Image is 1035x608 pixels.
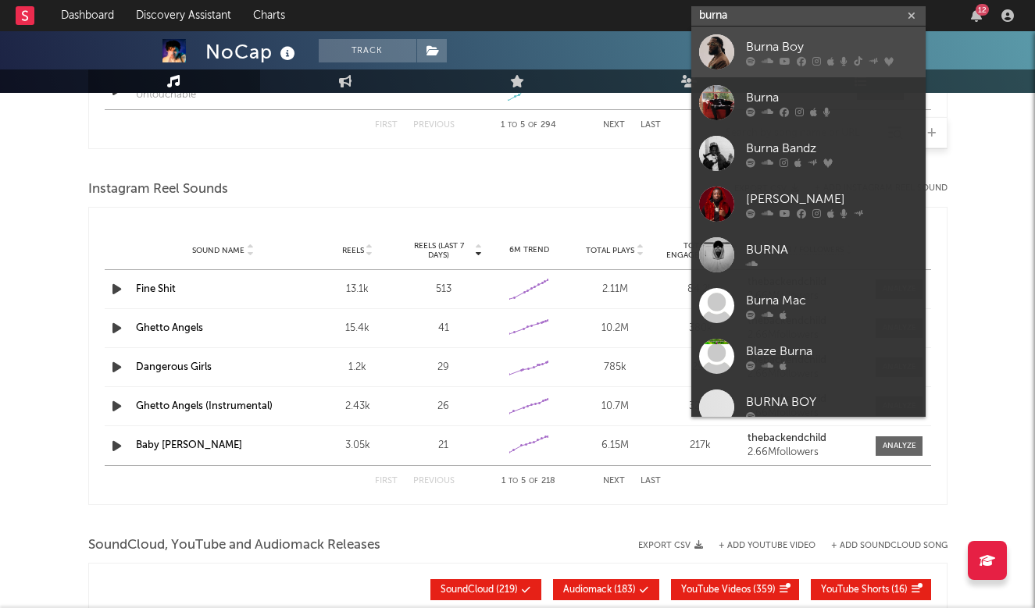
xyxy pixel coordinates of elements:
div: BURNA [746,240,918,259]
span: Instagram Reel Sounds [88,180,228,199]
div: 21 [405,438,483,453]
button: Audiomack(183) [553,579,659,600]
a: Baby [PERSON_NAME] [136,440,242,450]
div: 13.1k [319,282,397,297]
a: Dangerous Girls [136,362,212,372]
span: ( 219 ) [441,585,518,595]
div: Burna Bandz [746,139,918,158]
button: + Add YouTube Video [719,542,816,550]
div: Blaze Burna [746,342,918,361]
button: Next [603,477,625,485]
div: 15.4k [319,321,397,336]
button: + Add SoundCloud Song [831,542,948,550]
div: 26 [405,399,483,414]
span: ( 16 ) [821,585,908,595]
div: 1.2k [319,360,397,375]
div: Burna Mac [746,291,918,310]
span: YouTube Shorts [821,585,889,595]
span: of [529,478,538,485]
div: 6M Trend [491,244,569,256]
div: 217k [662,438,740,453]
button: + Add SoundCloud Song [816,542,948,550]
button: SoundCloud(219) [430,579,541,600]
div: 324k [662,399,740,414]
span: Reels [342,246,364,255]
div: 10.7M [576,399,654,414]
button: First [375,477,398,485]
span: to [509,478,518,485]
div: 1 5 294 [486,116,572,135]
div: Untouchable [136,87,196,103]
span: Audiomack [563,585,612,595]
span: Total Engagements [662,241,730,260]
button: YouTube Shorts(16) [811,579,931,600]
div: 380k [662,321,740,336]
div: 10.2M [576,321,654,336]
div: 513 [405,282,483,297]
div: 2.11M [576,282,654,297]
a: thebackendchild [748,433,865,444]
button: Last [641,477,661,485]
span: YouTube Videos [681,585,751,595]
a: [PERSON_NAME] [691,179,926,229]
button: Previous [413,477,455,485]
span: Reels (last 7 days) [405,241,473,260]
button: Export CSV [638,541,703,550]
div: + Add YouTube Video [703,542,816,550]
div: BURNA BOY [746,393,918,411]
a: Burna Boy [691,27,926,77]
a: Burna Mac [691,280,926,331]
div: 41 [405,321,483,336]
div: [PERSON_NAME] [746,190,918,208]
a: Ghetto Angels (Instrumental) [136,401,273,411]
a: BURNA [691,229,926,280]
a: Blaze Burna [691,331,926,382]
div: 29k [662,360,740,375]
div: 1 5 218 [486,472,572,491]
span: ( 183 ) [563,585,636,595]
button: YouTube Videos(359) [671,579,799,600]
div: Burna [746,88,918,107]
div: 6.15M [576,438,654,453]
button: 12 [971,9,982,22]
a: Burna Bandz [691,128,926,179]
a: Burna [691,77,926,128]
span: Sound Name [192,246,244,255]
span: SoundCloud, YouTube and Audiomack Releases [88,536,380,555]
strong: thebackendchild [748,433,826,443]
div: 29 [405,360,483,375]
input: Search for artists [691,6,926,26]
div: Burna Boy [746,37,918,56]
span: Total Plays [586,246,634,255]
div: 2.43k [319,399,397,414]
div: 2.66M followers [748,447,865,458]
a: BURNA BOY [691,382,926,432]
div: NoCap [205,39,299,65]
div: 84.2k [662,282,740,297]
div: 785k [576,360,654,375]
a: Fine Shit [136,284,176,294]
button: Track [319,39,416,62]
div: 12 [976,4,989,16]
div: 3.05k [319,438,397,453]
a: Ghetto Angels [136,323,203,333]
span: SoundCloud [441,585,494,595]
span: ( 359 ) [681,585,776,595]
